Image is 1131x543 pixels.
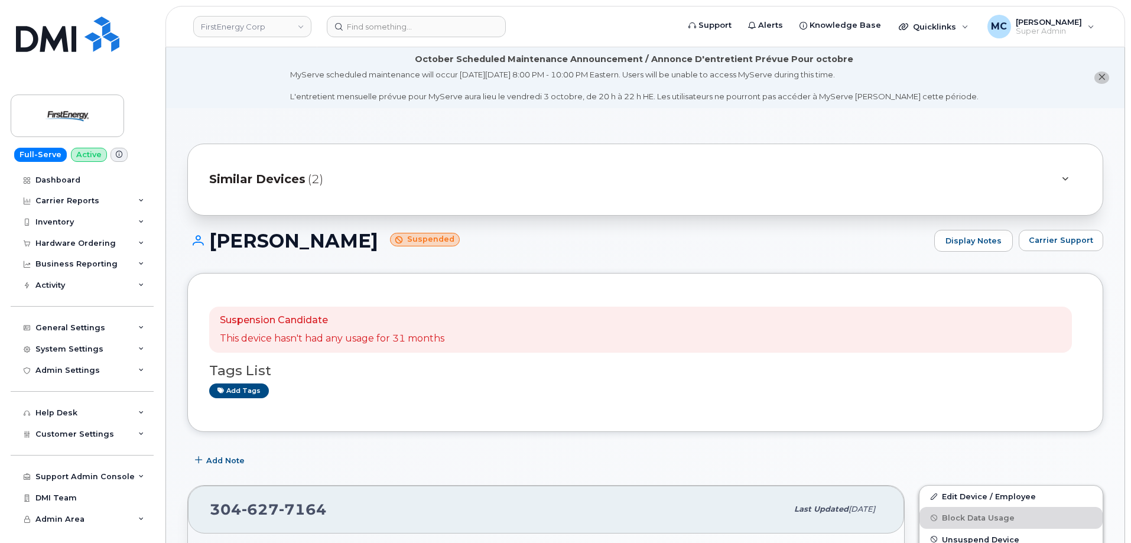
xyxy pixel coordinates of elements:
span: Last updated [794,505,849,513]
span: 7164 [279,500,327,518]
span: 304 [210,500,327,518]
p: This device hasn't had any usage for 31 months [220,332,444,346]
button: Add Note [187,450,255,471]
iframe: Messenger Launcher [1080,492,1122,534]
button: Block Data Usage [919,507,1103,528]
a: Edit Device / Employee [919,486,1103,507]
p: Suspension Candidate [220,314,444,327]
small: Suspended [390,233,460,246]
span: Similar Devices [209,171,305,188]
span: 627 [242,500,279,518]
span: Carrier Support [1029,235,1093,246]
a: Display Notes [934,230,1013,252]
a: Add tags [209,383,269,398]
h1: [PERSON_NAME] [187,230,928,251]
button: Carrier Support [1019,230,1103,251]
h3: Tags List [209,363,1081,378]
span: (2) [308,171,323,188]
div: October Scheduled Maintenance Announcement / Annonce D'entretient Prévue Pour octobre [415,53,853,66]
button: close notification [1094,71,1109,84]
span: [DATE] [849,505,875,513]
span: Add Note [206,455,245,466]
div: MyServe scheduled maintenance will occur [DATE][DATE] 8:00 PM - 10:00 PM Eastern. Users will be u... [290,69,979,102]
